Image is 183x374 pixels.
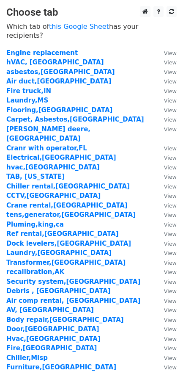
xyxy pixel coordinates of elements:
[164,317,177,323] small: View
[6,316,124,324] a: Body repair,[GEOGRAPHIC_DATA]
[6,202,128,209] strong: Crane rental,[GEOGRAPHIC_DATA]
[6,278,140,285] a: Security system,[GEOGRAPHIC_DATA]
[156,116,177,123] a: View
[6,192,101,199] a: CCTV,[GEOGRAPHIC_DATA]
[156,211,177,219] a: View
[156,278,177,285] a: View
[156,344,177,352] a: View
[156,49,177,57] a: View
[6,268,64,276] a: recalibration,AK
[164,355,177,361] small: View
[164,183,177,190] small: View
[6,259,126,266] a: Transformer,[GEOGRAPHIC_DATA]
[6,344,97,352] a: Fire,[GEOGRAPHIC_DATA]
[156,144,177,152] a: View
[6,163,100,171] a: hvac,[GEOGRAPHIC_DATA]
[164,174,177,180] small: View
[164,269,177,275] small: View
[6,297,140,305] a: Air comp rental, [GEOGRAPHIC_DATA]
[6,325,99,333] a: Door,[GEOGRAPHIC_DATA]
[156,183,177,190] a: View
[156,154,177,161] a: View
[156,78,177,85] a: View
[156,268,177,276] a: View
[164,345,177,352] small: View
[6,287,111,295] a: Debris , [GEOGRAPHIC_DATA]
[164,231,177,237] small: View
[6,125,90,143] strong: [PERSON_NAME] deere,[GEOGRAPHIC_DATA]
[164,69,177,75] small: View
[6,363,116,371] a: Furniture,[GEOGRAPHIC_DATA]
[6,87,51,95] a: Fire truck,IN
[156,363,177,371] a: View
[6,154,116,161] a: Electrical,[GEOGRAPHIC_DATA]
[6,211,136,219] strong: tens,generator,[GEOGRAPHIC_DATA]
[156,230,177,238] a: View
[164,364,177,371] small: View
[156,87,177,95] a: View
[156,306,177,314] a: View
[156,125,177,133] a: View
[6,221,64,228] a: Pluming,king,ca
[6,173,65,180] a: TAB, [US_STATE]
[156,163,177,171] a: View
[164,241,177,247] small: View
[156,173,177,180] a: View
[6,240,131,247] a: Dock levelers,[GEOGRAPHIC_DATA]
[156,249,177,257] a: View
[6,58,104,66] strong: hVAC, [GEOGRAPHIC_DATA]
[164,288,177,294] small: View
[6,183,130,190] a: Chiller rental,[GEOGRAPHIC_DATA]
[6,97,48,104] a: Laundry,MS
[6,335,101,343] a: Hvac,[GEOGRAPHIC_DATA]
[6,22,177,40] p: Which tab of has your recipients?
[6,144,87,152] a: Cranr with operator,FL
[6,116,144,123] a: Carpet, Asbestos,[GEOGRAPHIC_DATA]
[6,78,111,85] a: Air duct,[GEOGRAPHIC_DATA]
[49,22,109,30] a: this Google Sheet
[164,78,177,85] small: View
[6,106,112,114] a: Flooring,[GEOGRAPHIC_DATA]
[156,221,177,228] a: View
[6,249,112,257] a: Laundry,[GEOGRAPHIC_DATA]
[164,298,177,304] small: View
[164,155,177,161] small: View
[164,326,177,332] small: View
[6,49,78,57] a: Engine replacement
[6,230,119,238] a: Ref rental,[GEOGRAPHIC_DATA]
[156,202,177,209] a: View
[6,354,48,362] a: Chiller,Misp
[164,145,177,152] small: View
[164,250,177,256] small: View
[156,316,177,324] a: View
[156,354,177,362] a: View
[156,335,177,343] a: View
[156,287,177,295] a: View
[164,59,177,66] small: View
[6,6,177,19] h3: Choose tab
[6,306,94,314] a: AV, [GEOGRAPHIC_DATA]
